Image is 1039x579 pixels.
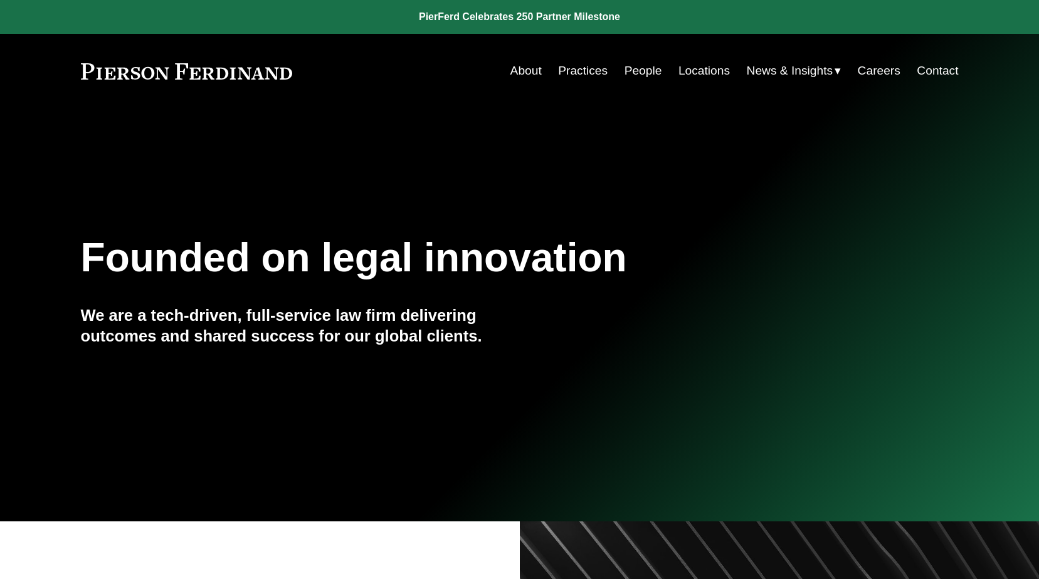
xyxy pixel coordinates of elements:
span: News & Insights [747,60,833,82]
a: People [625,59,662,83]
h4: We are a tech-driven, full-service law firm delivering outcomes and shared success for our global... [81,305,520,346]
a: Practices [558,59,608,83]
a: Careers [858,59,900,83]
a: folder dropdown [747,59,841,83]
a: About [510,59,542,83]
h1: Founded on legal innovation [81,235,813,281]
a: Locations [678,59,730,83]
a: Contact [917,59,958,83]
